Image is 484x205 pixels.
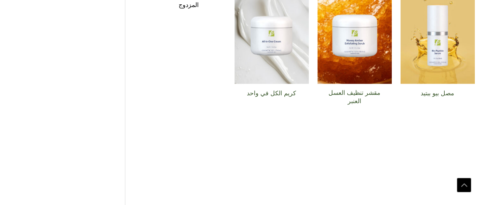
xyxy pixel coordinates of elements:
font: مقشر تنظيف العسل العنبر [329,88,381,105]
a: مقشر تنظيف العسل العنبر [325,89,384,108]
font: مصل بيو ببتيد [421,89,455,97]
font: كريم الكل في واحد [247,89,297,97]
a: مصل بيو ببتيد [408,89,467,109]
a: كريم الكل في واحد [242,89,301,109]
